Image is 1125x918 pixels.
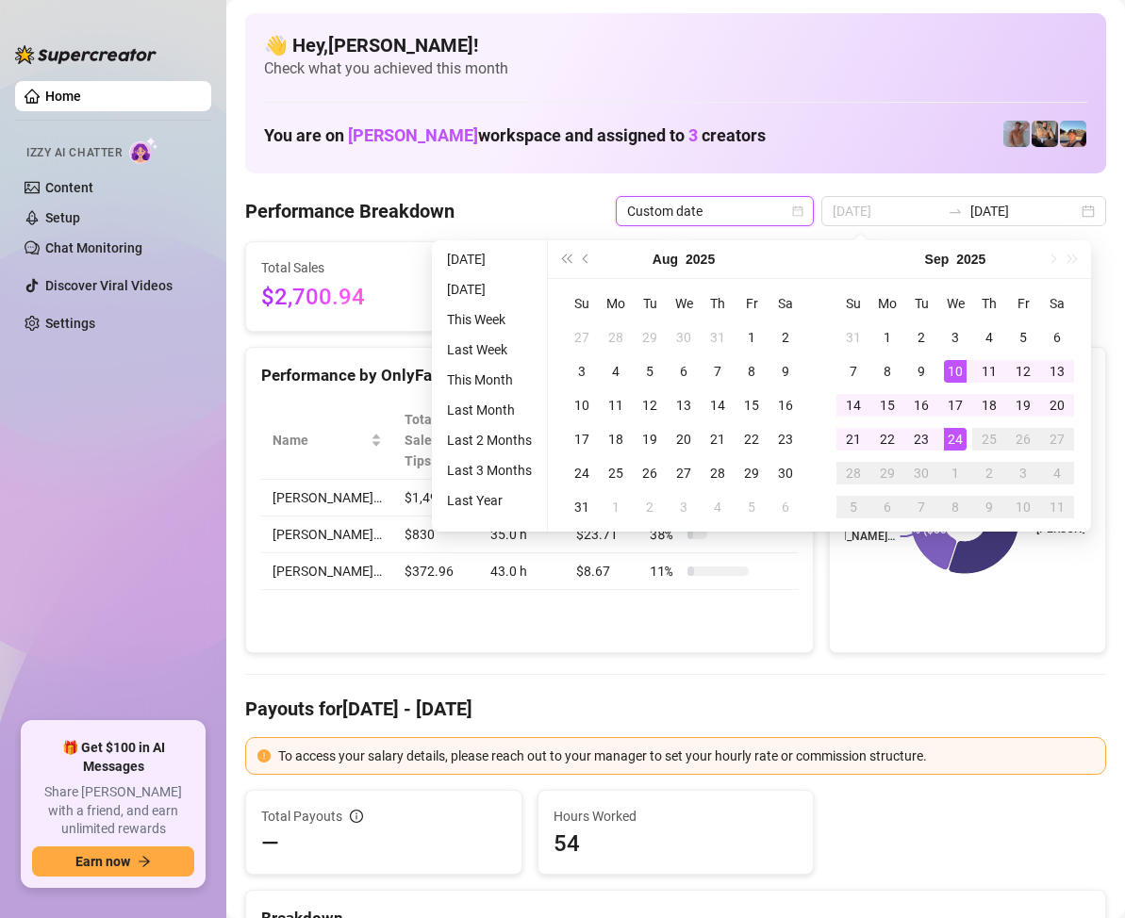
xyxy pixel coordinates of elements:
[842,360,865,383] div: 7
[650,524,680,545] span: 38 %
[876,326,899,349] div: 1
[138,855,151,868] span: arrow-right
[653,240,678,278] button: Choose a month
[735,354,769,388] td: 2025-08-08
[672,394,695,417] div: 13
[45,278,173,293] a: Discover Viral Videos
[1046,428,1068,451] div: 27
[245,696,1106,722] h4: Payouts for [DATE] - [DATE]
[571,428,593,451] div: 17
[576,240,597,278] button: Previous month (PageUp)
[833,201,940,221] input: Start date
[638,428,661,451] div: 19
[769,490,802,524] td: 2025-09-06
[261,257,433,278] span: Total Sales
[638,326,661,349] div: 29
[261,280,433,316] span: $2,700.94
[555,240,576,278] button: Last year (Control + left)
[650,561,680,582] span: 11 %
[769,388,802,422] td: 2025-08-16
[836,422,870,456] td: 2025-09-21
[439,278,539,301] li: [DATE]
[735,388,769,422] td: 2025-08-15
[944,462,967,484] div: 1
[948,204,963,219] span: to
[842,496,865,518] div: 5
[701,287,735,320] th: Th
[264,32,1087,58] h4: 👋 Hey, [PERSON_NAME] !
[571,462,593,484] div: 24
[1040,388,1074,422] td: 2025-09-20
[870,456,904,490] td: 2025-09-29
[439,459,539,482] li: Last 3 Months
[735,320,769,354] td: 2025-08-01
[972,490,1006,524] td: 2025-10-09
[604,428,627,451] div: 18
[740,462,763,484] div: 29
[904,287,938,320] th: Tu
[264,58,1087,79] span: Check what you achieved this month
[479,516,566,553] td: 35.0 h
[245,198,455,224] h4: Performance Breakdown
[604,496,627,518] div: 1
[672,462,695,484] div: 27
[735,490,769,524] td: 2025-09-05
[439,248,539,270] li: [DATE]
[910,428,933,451] div: 23
[45,240,142,255] a: Chat Monitoring
[740,496,763,518] div: 5
[904,456,938,490] td: 2025-09-30
[706,326,729,349] div: 31
[792,205,803,217] span: calendar
[904,354,938,388] td: 2025-09-09
[701,490,735,524] td: 2025-09-04
[565,516,638,553] td: $23.71
[842,428,865,451] div: 21
[701,456,735,490] td: 2025-08-28
[836,490,870,524] td: 2025-10-05
[1040,354,1074,388] td: 2025-09-13
[774,360,797,383] div: 9
[938,456,972,490] td: 2025-10-01
[15,45,157,64] img: logo-BBDzfeDw.svg
[604,394,627,417] div: 11
[938,388,972,422] td: 2025-09-17
[633,456,667,490] td: 2025-08-26
[740,394,763,417] div: 15
[1032,121,1058,147] img: George
[1046,462,1068,484] div: 4
[774,496,797,518] div: 6
[32,783,194,839] span: Share [PERSON_NAME] with a friend, and earn unlimited rewards
[938,490,972,524] td: 2025-10-08
[735,422,769,456] td: 2025-08-22
[904,422,938,456] td: 2025-09-23
[925,240,950,278] button: Choose a month
[599,490,633,524] td: 2025-09-01
[1006,388,1040,422] td: 2025-09-19
[672,496,695,518] div: 3
[769,354,802,388] td: 2025-08-09
[1006,287,1040,320] th: Fr
[735,456,769,490] td: 2025-08-29
[393,516,479,553] td: $830
[633,287,667,320] th: Tu
[686,240,715,278] button: Choose a year
[565,287,599,320] th: Su
[667,287,701,320] th: We
[1040,456,1074,490] td: 2025-10-04
[972,320,1006,354] td: 2025-09-04
[638,496,661,518] div: 2
[876,428,899,451] div: 22
[944,394,967,417] div: 17
[26,144,122,162] span: Izzy AI Chatter
[571,326,593,349] div: 27
[836,287,870,320] th: Su
[565,388,599,422] td: 2025-08-10
[842,462,865,484] div: 28
[1040,422,1074,456] td: 2025-09-27
[32,739,194,776] span: 🎁 Get $100 in AI Messages
[1046,496,1068,518] div: 11
[870,388,904,422] td: 2025-09-15
[667,456,701,490] td: 2025-08-27
[261,553,393,590] td: [PERSON_NAME]…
